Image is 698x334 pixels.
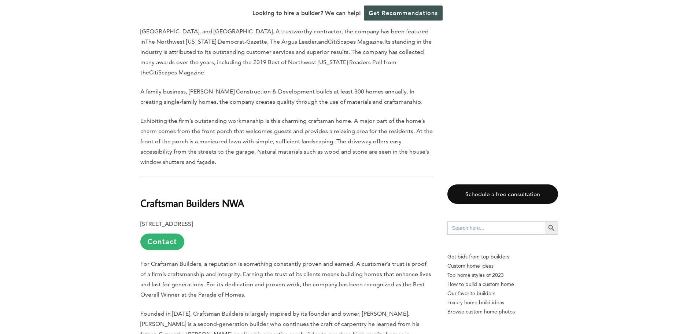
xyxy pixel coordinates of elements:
span: For Craftsman Builders, a reputation is something constantly proven and earned. A customer’s trus... [140,260,431,298]
a: Top home styles of 2023 [447,271,558,280]
b: [STREET_ADDRESS] [140,220,193,227]
a: Get Recommendations [364,5,443,21]
a: Browse custom home photos [447,307,558,316]
b: Craftsman Builders NWA [140,197,244,209]
span: Exhibiting the firm’s outstanding workmanship is this charming craftsman home. A major part of th... [140,117,433,165]
span: CitiScapes Magazine. [149,69,206,76]
p: Get bids from top builders [447,252,558,261]
span: and [318,38,328,45]
span: The Northwest [US_STATE] Democrat-Gazette, The Argus Leader, [145,38,318,45]
input: Search here... [447,221,545,235]
a: Our favorite builders [447,289,558,298]
a: Luxury home build ideas [447,298,558,307]
a: Schedule a free consultation [447,184,558,204]
a: Contact [140,234,184,250]
svg: Search [547,224,555,232]
a: How to build a custom home [447,280,558,289]
a: Custom home ideas [447,261,558,271]
span: CitiScapes Magazine. [328,38,384,45]
span: A family business, [PERSON_NAME] Construction & Development builds at least 300 homes annually. I... [140,88,422,105]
